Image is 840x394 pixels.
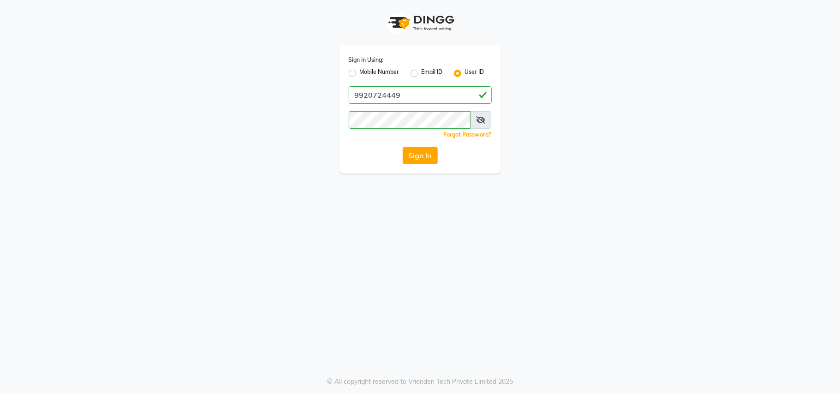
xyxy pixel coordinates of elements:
input: Username [349,86,492,104]
a: Forgot Password? [444,131,492,138]
img: logo1.svg [383,9,457,36]
label: Email ID [422,68,443,79]
label: Mobile Number [360,68,399,79]
label: User ID [465,68,484,79]
button: Sign In [403,147,438,164]
label: Sign In Using: [349,56,384,64]
input: Username [349,111,471,129]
